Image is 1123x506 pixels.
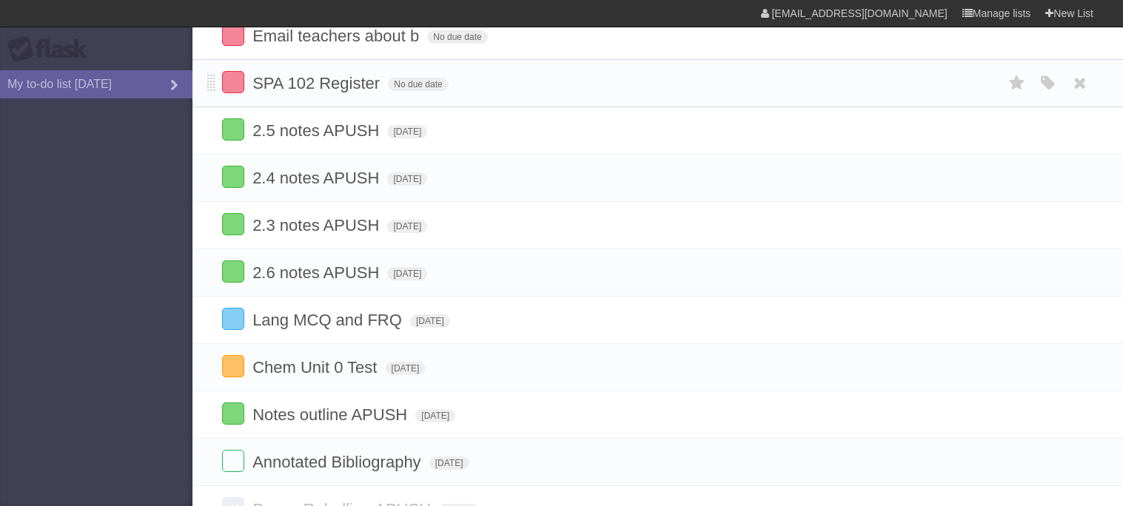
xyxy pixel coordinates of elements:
[222,450,244,472] label: Done
[222,402,244,425] label: Done
[252,405,411,424] span: Notes outline APUSH
[415,409,455,422] span: [DATE]
[429,456,469,470] span: [DATE]
[222,260,244,283] label: Done
[410,314,450,328] span: [DATE]
[387,172,427,186] span: [DATE]
[222,213,244,235] label: Done
[222,24,244,46] label: Done
[222,71,244,93] label: Done
[387,220,427,233] span: [DATE]
[7,36,96,63] div: Flask
[252,358,381,377] span: Chem Unit 0 Test
[252,453,425,471] span: Annotated Bibliography
[252,169,383,187] span: 2.4 notes APUSH
[252,27,423,45] span: Email teachers about b
[252,121,383,140] span: 2.5 notes APUSH
[252,216,383,235] span: 2.3 notes APUSH
[252,311,406,329] span: Lang MCQ and FRQ
[1003,71,1031,95] label: Star task
[252,263,383,282] span: 2.6 notes APUSH
[387,267,427,280] span: [DATE]
[252,74,383,92] span: SPA 102 Register
[222,355,244,377] label: Done
[427,30,487,44] span: No due date
[386,362,426,375] span: [DATE]
[388,78,448,91] span: No due date
[222,166,244,188] label: Done
[222,308,244,330] label: Done
[387,125,427,138] span: [DATE]
[222,118,244,141] label: Done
